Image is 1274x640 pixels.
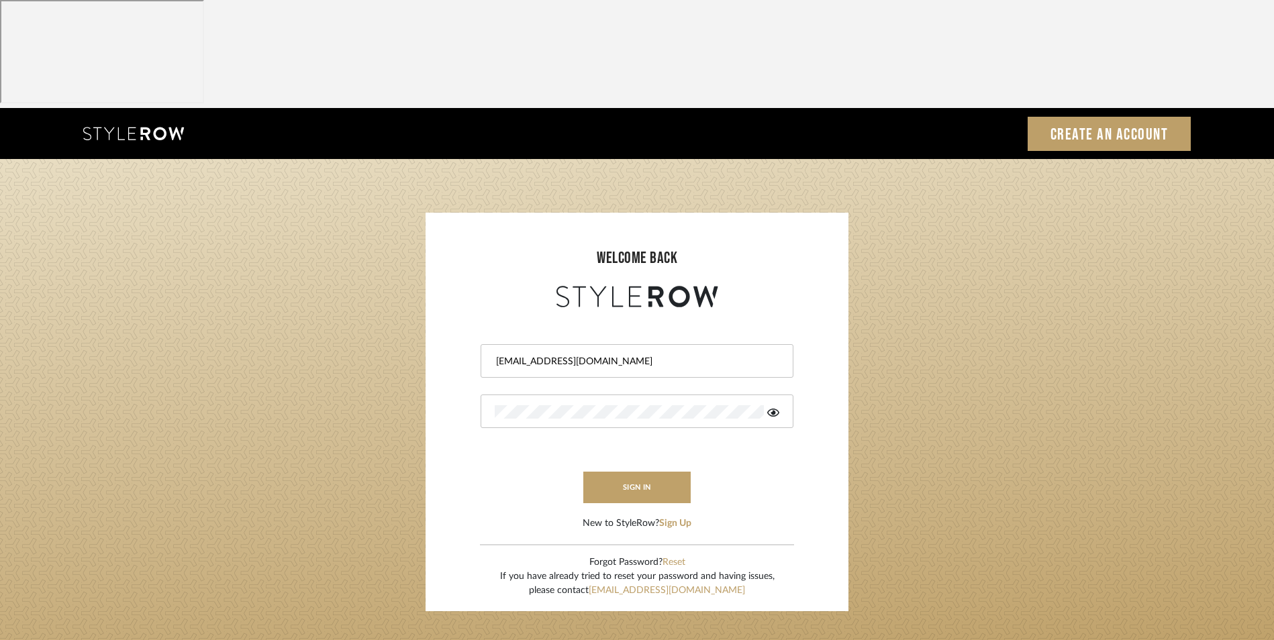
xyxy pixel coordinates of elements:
[500,570,775,598] div: If you have already tried to reset your password and having issues, please contact
[663,555,685,570] button: Reset
[1028,117,1191,151] a: Create an Account
[583,517,691,531] div: New to StyleRow?
[583,472,691,503] button: sign in
[589,586,745,595] a: [EMAIL_ADDRESS][DOMAIN_NAME]
[495,355,776,368] input: Email Address
[500,555,775,570] div: Forgot Password?
[659,517,691,531] button: Sign Up
[439,246,835,270] div: welcome back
